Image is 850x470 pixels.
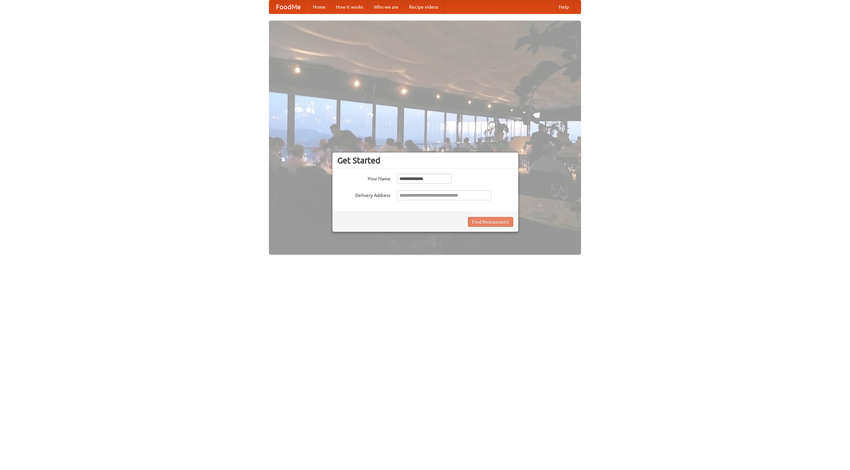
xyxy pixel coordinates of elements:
a: Who we are [369,0,404,14]
a: Recipe videos [404,0,444,14]
a: Home [307,0,331,14]
a: How it works [331,0,369,14]
h3: Get Started [337,155,513,165]
label: Delivery Address [337,190,390,199]
a: Help [553,0,574,14]
button: Find Restaurants! [468,217,513,227]
label: Your Name [337,174,390,182]
a: FoodMe [269,0,307,14]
